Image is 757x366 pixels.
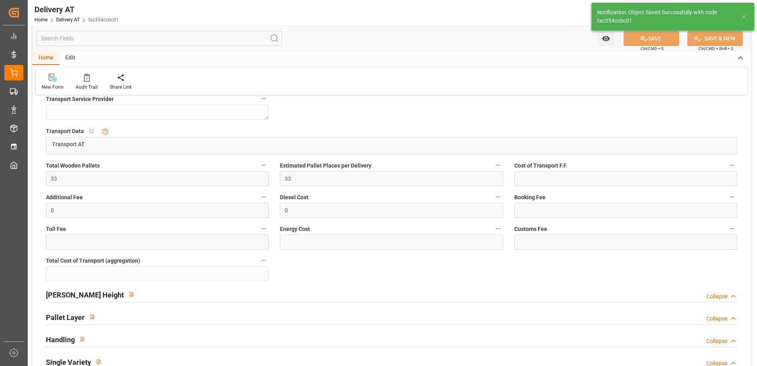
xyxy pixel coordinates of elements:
[259,160,269,170] button: Total Wooden Pallets
[46,137,737,149] a: Transport AT
[280,193,308,202] span: Diesel Cost
[727,223,737,234] button: Customs Fee
[46,290,124,300] h2: [PERSON_NAME] Height
[641,46,664,51] span: Ctrl/CMD + S
[56,17,80,23] a: Delivery AT
[46,193,83,202] span: Additional Fee
[514,225,547,233] span: Customs Fee
[59,51,81,65] div: Edit
[46,95,114,103] span: Transport Service Provider
[514,162,567,170] span: Cost of Transport F.F.
[32,51,59,65] div: Home
[85,309,100,324] button: View description
[34,4,119,15] div: Delivery AT
[110,84,132,91] div: Share Link
[687,31,743,46] button: SAVE & NEW
[493,223,503,234] button: Energy Cost
[259,255,269,265] button: Total Cost of Transport (aggregation)
[46,334,75,345] h2: Handling
[46,162,100,170] span: Total Wooden Pallets
[624,31,679,46] button: SAVE
[259,192,269,202] button: Additional Fee
[124,287,139,302] button: View description
[727,160,737,170] button: Cost of Transport F.F.
[493,192,503,202] button: Diesel Cost
[280,225,310,233] span: Energy Cost
[42,84,64,91] div: New Form
[706,337,727,345] div: Collapse
[52,141,85,147] span: Transport AT
[46,127,84,135] span: Transport Data
[598,31,614,46] button: open menu
[46,257,140,265] span: Total Cost of Transport (aggregation)
[34,17,48,23] a: Home
[706,292,727,301] div: Collapse
[698,46,733,51] span: Ctrl/CMD + Shift + S
[75,332,90,347] button: View description
[597,8,733,25] div: Notification: Object Saved Successfully with code fac354ccbc01
[46,225,66,233] span: Toll Fee
[259,223,269,234] button: Toll Fee
[46,312,85,323] h2: Pallet Layer
[280,162,371,170] span: Estimated Pallet Places per Delivery
[706,315,727,323] div: Collapse
[727,192,737,202] button: Booking Fee
[514,193,546,202] span: Booking Fee
[259,93,269,104] button: Transport Service Provider
[36,31,282,46] input: Search Fields
[76,84,98,91] div: Audit Trail
[493,160,503,170] button: Estimated Pallet Places per Delivery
